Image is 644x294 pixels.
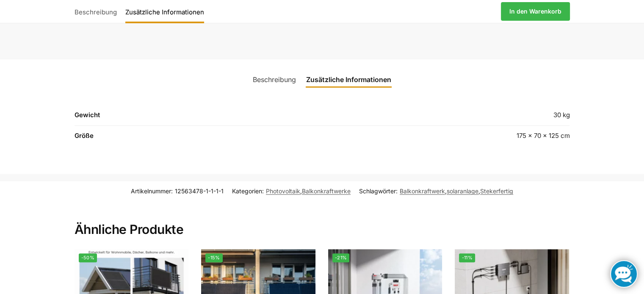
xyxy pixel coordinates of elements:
span: Artikelnummer: [131,187,224,195]
a: Balkonkraftwerke [302,187,351,195]
a: Photovoltaik [266,187,300,195]
th: Gewicht [75,110,344,126]
span: 12563478-1-1-1-1 [175,187,224,195]
a: Balkonkraftwerk [400,187,445,195]
table: Produktdetails [75,110,570,146]
a: Stekerfertig [480,187,513,195]
a: Zusätzliche Informationen [301,69,396,90]
td: 175 × 70 × 125 cm [343,126,569,146]
td: 30 kg [343,110,569,126]
a: Beschreibung [75,1,121,22]
a: Beschreibung [248,69,301,90]
span: Schlagwörter: , , [359,187,513,195]
th: Größe [75,126,344,146]
a: solaranlage [447,187,478,195]
a: In den Warenkorb [501,2,570,21]
iframe: Sicherer Rahmen für schnelle Bezahlvorgänge [390,16,571,40]
a: Zusätzliche Informationen [121,1,208,22]
span: Kategorien: , [232,187,351,195]
h2: Ähnliche Produkte [75,201,570,238]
